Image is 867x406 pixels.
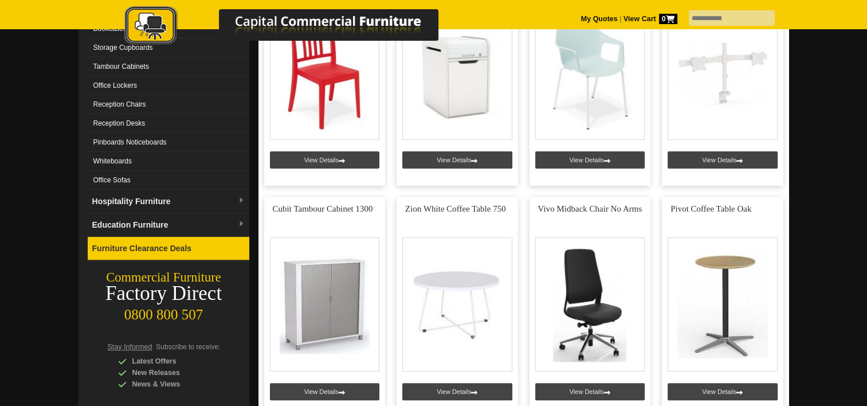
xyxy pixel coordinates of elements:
[238,197,245,204] img: dropdown
[79,286,249,302] div: Factory Direct
[88,152,249,171] a: Whiteboards
[118,367,227,378] div: New Releases
[88,190,249,213] a: Hospitality Furnituredropdown
[156,343,220,351] span: Subscribe to receive:
[88,237,249,260] a: Furniture Clearance Deals
[88,19,249,38] a: Bookcases
[88,76,249,95] a: Office Lockers
[79,270,249,286] div: Commercial Furniture
[88,114,249,133] a: Reception Desks
[88,95,249,114] a: Reception Chairs
[621,15,677,23] a: View Cart0
[88,38,249,57] a: Storage Cupboards
[659,14,677,24] span: 0
[88,171,249,190] a: Office Sofas
[581,15,618,23] a: My Quotes
[79,301,249,323] div: 0800 800 507
[118,378,227,390] div: News & Views
[93,6,494,51] a: Capital Commercial Furniture Logo
[88,57,249,76] a: Tambour Cabinets
[118,356,227,367] div: Latest Offers
[238,221,245,228] img: dropdown
[88,133,249,152] a: Pinboards Noticeboards
[623,15,677,23] strong: View Cart
[93,6,494,48] img: Capital Commercial Furniture Logo
[108,343,152,351] span: Stay Informed
[88,213,249,237] a: Education Furnituredropdown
